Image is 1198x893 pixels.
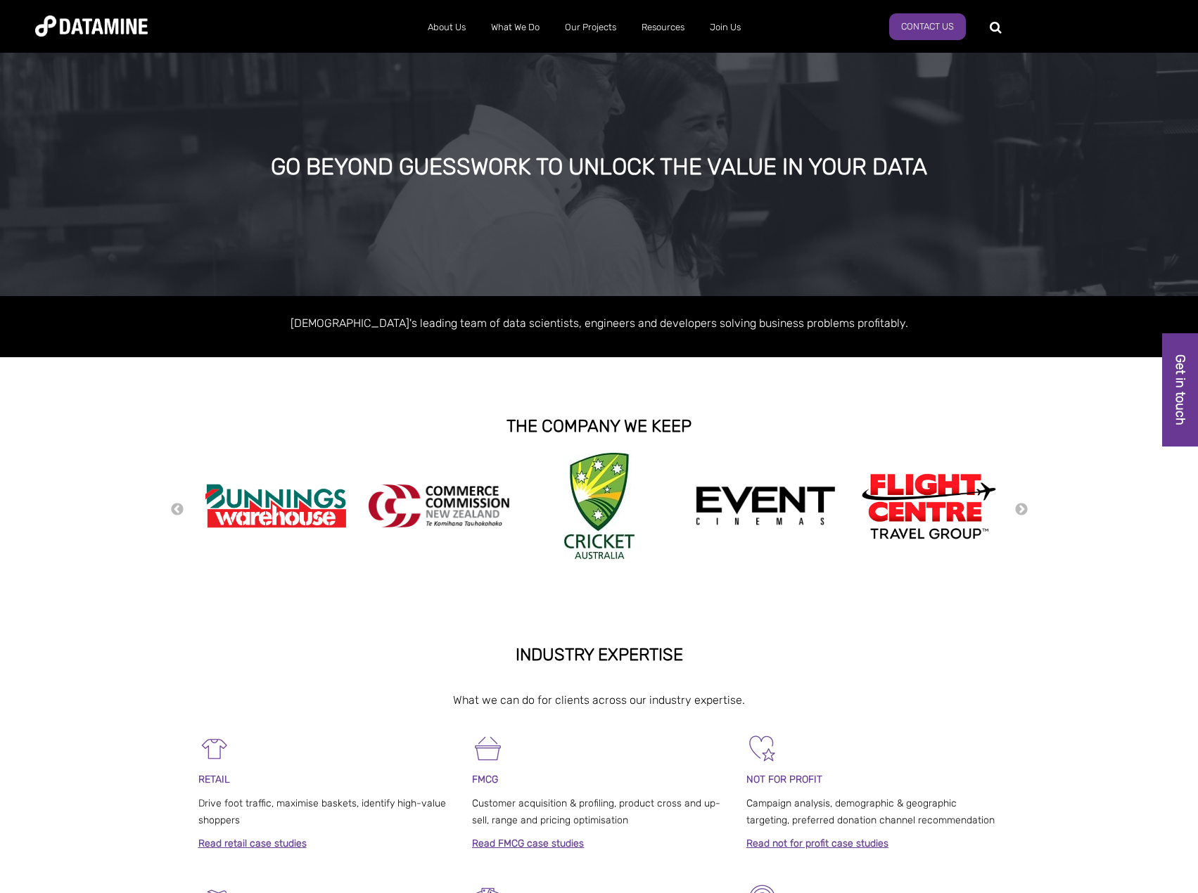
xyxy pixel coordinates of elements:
a: Join Us [697,9,753,46]
img: Retail-1 [198,733,230,764]
strong: THE COMPANY WE KEEP [506,416,692,436]
a: Read not for profit case studies [746,837,888,849]
button: Next [1014,502,1028,518]
a: Resources [629,9,697,46]
span: What we can do for clients across our industry expertise. [453,693,745,707]
img: Cricket Australia [564,453,635,559]
img: event cinemas [695,486,836,527]
img: commercecommission [369,484,509,527]
span: Drive foot traffic, maximise baskets, identify high-value shoppers [198,797,446,826]
button: Previous [170,502,184,518]
span: RETAIL [198,773,230,785]
img: Datamine [35,15,148,37]
img: Flight Centre [858,470,999,542]
a: Get in touch [1162,333,1198,446]
span: Customer acquisition & profiling, product cross and up-sell, range and pricing optimisation [472,797,720,826]
img: Not For Profit [746,733,778,764]
div: GO BEYOND GUESSWORK TO UNLOCK THE VALUE IN YOUR DATA [138,155,1060,180]
strong: INDUSTRY EXPERTISE [516,645,683,664]
a: Our Projects [552,9,629,46]
span: NOT FOR PROFIT [746,773,822,785]
a: Contact Us [889,13,966,40]
span: FMCG [472,773,498,785]
a: Read retail case studies [198,837,307,849]
img: FMCG [472,733,504,764]
p: [DEMOGRAPHIC_DATA]'s leading team of data scientists, engineers and developers solving business p... [198,314,1000,333]
a: About Us [415,9,478,46]
a: What We Do [478,9,552,46]
img: Bunnings Warehouse [205,480,346,532]
a: Read FMCG case studies [472,837,584,849]
span: Campaign analysis, demographic & geographic targeting, preferred donation channel recommendation [746,797,995,826]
